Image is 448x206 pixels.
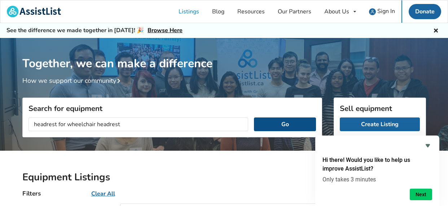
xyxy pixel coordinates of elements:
[369,8,376,15] img: user icon
[22,171,426,184] h2: Equipment Listings
[322,141,432,200] div: Hi there! Would you like to help us improve AssistList?
[22,76,123,85] a: How we support our community
[22,189,41,198] h4: Filters
[340,117,420,131] a: Create Listing
[148,26,183,34] a: Browse Here
[409,4,441,19] a: Donate
[206,0,231,23] a: Blog
[7,6,61,17] img: assistlist-logo
[28,117,249,131] input: I am looking for...
[324,9,349,14] div: About Us
[322,176,432,183] p: Only takes 3 minutes
[271,0,318,23] a: Our Partners
[172,0,206,23] a: Listings
[28,104,316,113] h3: Search for equipment
[377,7,395,15] span: Sign In
[410,189,432,200] button: Next question
[322,156,432,173] h2: Hi there! Would you like to help us improve AssistList?
[423,141,432,150] button: Hide survey
[231,0,271,23] a: Resources
[91,190,115,198] u: Clear All
[22,38,426,71] h1: Together, we can make a difference
[340,104,420,113] h3: Sell equipment
[363,0,401,23] a: user icon Sign In
[254,117,316,131] button: Go
[6,27,183,34] h5: See the difference we made together in [DATE]! 🎉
